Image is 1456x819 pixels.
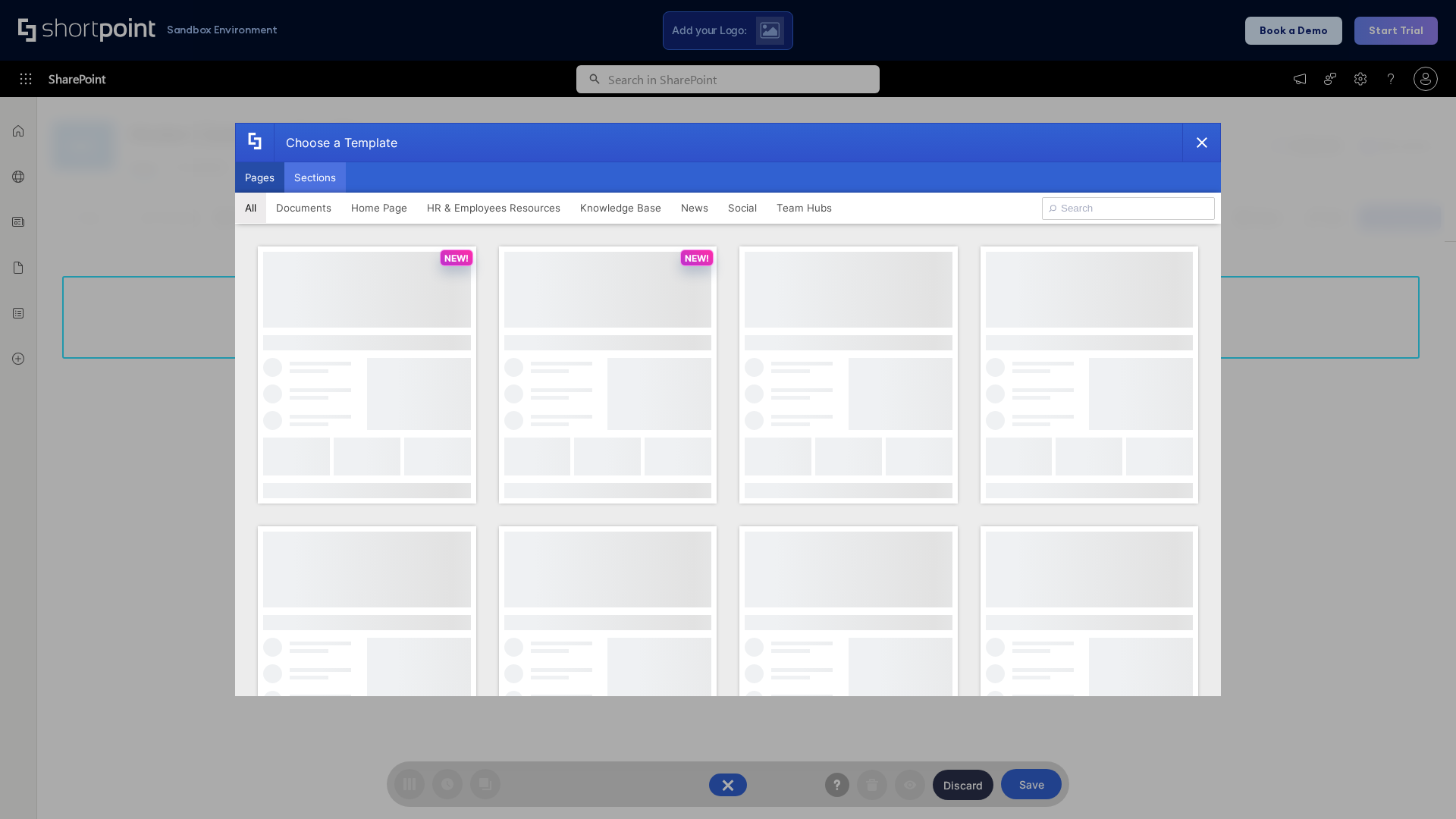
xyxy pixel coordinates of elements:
button: Social [718,193,767,223]
button: Documents [266,193,341,223]
button: Knowledge Base [570,193,671,223]
button: News [671,193,718,223]
button: Pages [235,162,284,193]
p: NEW! [444,253,469,264]
button: All [235,193,266,223]
button: Sections [284,162,346,193]
button: HR & Employees Resources [417,193,570,223]
iframe: Chat Widget [1380,746,1456,819]
button: Home Page [341,193,417,223]
p: NEW! [685,253,709,264]
button: Team Hubs [767,193,842,223]
input: Search [1042,197,1215,220]
div: Choose a Template [274,124,397,162]
div: template selector [235,123,1221,696]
